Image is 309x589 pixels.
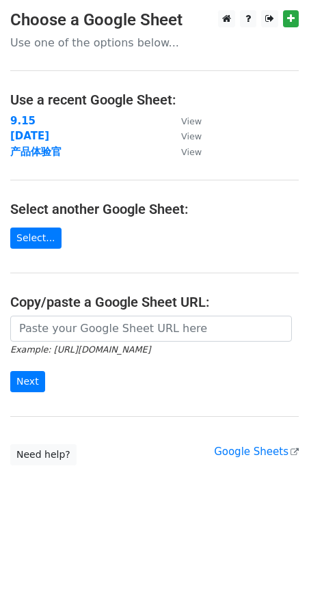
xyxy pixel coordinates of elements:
small: View [181,131,202,141]
a: View [167,115,202,127]
a: Google Sheets [214,446,299,458]
a: Need help? [10,444,77,465]
h4: Use a recent Google Sheet: [10,92,299,108]
input: Next [10,371,45,392]
small: View [181,147,202,157]
input: Paste your Google Sheet URL here [10,316,292,342]
a: View [167,130,202,142]
h3: Choose a Google Sheet [10,10,299,30]
a: 9.15 [10,115,36,127]
small: View [181,116,202,126]
p: Use one of the options below... [10,36,299,50]
a: View [167,146,202,158]
a: [DATE] [10,130,49,142]
a: Select... [10,228,62,249]
a: 产品体验官 [10,146,62,158]
small: Example: [URL][DOMAIN_NAME] [10,344,150,355]
h4: Select another Google Sheet: [10,201,299,217]
h4: Copy/paste a Google Sheet URL: [10,294,299,310]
